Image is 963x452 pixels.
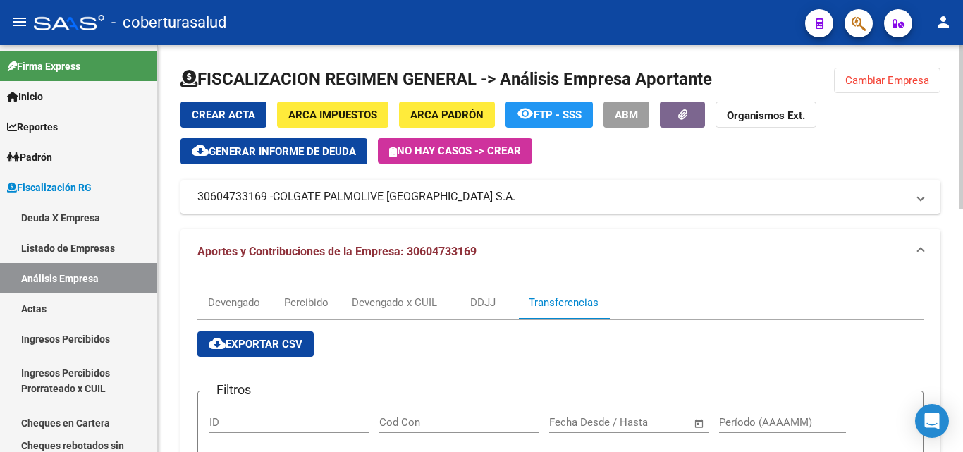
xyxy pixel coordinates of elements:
mat-expansion-panel-header: 30604733169 -COLGATE PALMOLIVE [GEOGRAPHIC_DATA] S.A. [180,180,940,214]
span: Exportar CSV [209,338,302,350]
span: - coberturasalud [111,7,226,38]
button: Generar informe de deuda [180,138,367,164]
span: ABM [615,109,638,121]
h3: Filtros [209,380,258,400]
mat-icon: cloud_download [209,335,226,352]
span: Reportes [7,119,58,135]
mat-icon: cloud_download [192,142,209,159]
strong: Organismos Ext. [727,109,805,122]
span: Firma Express [7,59,80,74]
mat-panel-title: 30604733169 - [197,189,907,204]
button: No hay casos -> Crear [378,138,532,164]
mat-icon: menu [11,13,28,30]
span: ARCA Padrón [410,109,484,121]
div: Devengado [208,295,260,310]
button: FTP - SSS [505,102,593,128]
input: Fecha fin [619,416,687,429]
button: Open calendar [692,415,708,432]
button: Cambiar Empresa [834,68,940,93]
mat-icon: person [935,13,952,30]
div: Devengado x CUIL [352,295,437,310]
span: Cambiar Empresa [845,74,929,87]
span: Crear Acta [192,109,255,121]
span: ARCA Impuestos [288,109,377,121]
div: Transferencias [529,295,599,310]
div: DDJJ [470,295,496,310]
button: Organismos Ext. [716,102,816,128]
div: Open Intercom Messenger [915,404,949,438]
span: FTP - SSS [534,109,582,121]
span: No hay casos -> Crear [389,145,521,157]
div: Percibido [284,295,329,310]
span: Generar informe de deuda [209,145,356,158]
button: ARCA Impuestos [277,102,388,128]
button: Exportar CSV [197,331,314,357]
button: ABM [603,102,649,128]
h1: FISCALIZACION REGIMEN GENERAL -> Análisis Empresa Aportante [180,68,712,90]
input: Fecha inicio [549,416,606,429]
span: COLGATE PALMOLIVE [GEOGRAPHIC_DATA] S.A. [273,189,515,204]
span: Inicio [7,89,43,104]
mat-expansion-panel-header: Aportes y Contribuciones de la Empresa: 30604733169 [180,229,940,274]
span: Aportes y Contribuciones de la Empresa: 30604733169 [197,245,477,258]
button: Crear Acta [180,102,266,128]
span: Fiscalización RG [7,180,92,195]
span: Padrón [7,149,52,165]
mat-icon: remove_red_eye [517,105,534,122]
button: ARCA Padrón [399,102,495,128]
